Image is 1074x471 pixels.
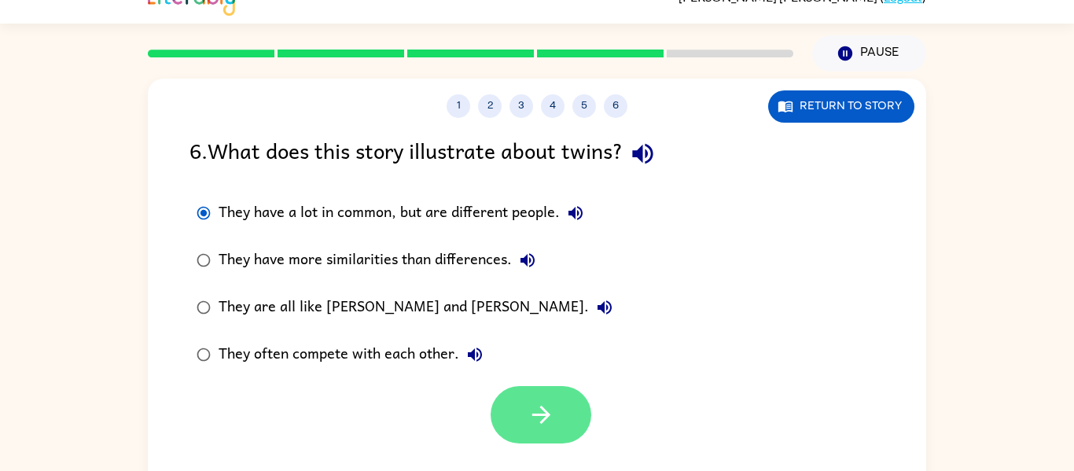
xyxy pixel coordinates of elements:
button: They have more similarities than differences. [512,245,543,276]
button: They are all like [PERSON_NAME] and [PERSON_NAME]. [589,292,620,323]
div: They have more similarities than differences. [219,245,543,276]
button: 5 [572,94,596,118]
div: They are all like [PERSON_NAME] and [PERSON_NAME]. [219,292,620,323]
button: 3 [509,94,533,118]
div: They often compete with each other. [219,339,491,370]
button: 2 [478,94,502,118]
div: They have a lot in common, but are different people. [219,197,591,229]
div: 6 . What does this story illustrate about twins? [189,134,885,174]
button: 1 [447,94,470,118]
button: Pause [812,35,926,72]
button: 4 [541,94,565,118]
button: 6 [604,94,627,118]
button: Return to story [768,90,914,123]
button: They often compete with each other. [459,339,491,370]
button: They have a lot in common, but are different people. [560,197,591,229]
